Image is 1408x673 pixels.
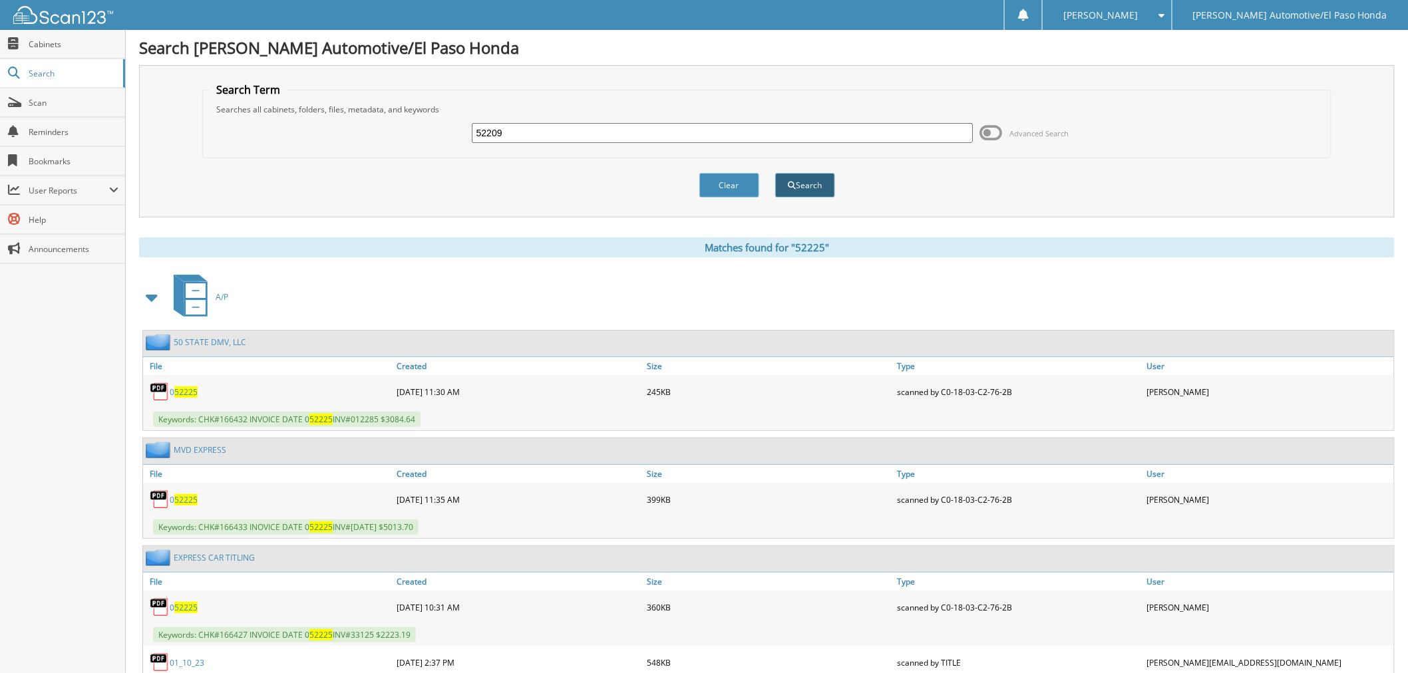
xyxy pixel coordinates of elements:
span: 52225 [174,386,198,398]
span: Cabinets [29,39,118,50]
span: Search [29,68,116,79]
span: Help [29,214,118,225]
img: PDF.png [150,489,170,509]
a: Created [393,465,643,483]
a: Type [894,465,1144,483]
a: User [1144,357,1394,375]
iframe: Chat Widget [1341,609,1408,673]
legend: Search Term [210,82,287,97]
a: File [143,465,393,483]
img: PDF.png [150,652,170,672]
a: Created [393,357,643,375]
img: scan123-logo-white.svg [13,6,113,24]
span: Announcements [29,243,118,255]
button: Search [775,173,835,198]
a: A/P [166,271,228,323]
a: 052225 [170,494,198,505]
a: 052225 [170,386,198,398]
a: File [143,357,393,375]
span: 52225 [309,414,333,425]
a: 052225 [170,602,198,613]
button: Clear [699,173,759,198]
span: 52225 [309,521,333,533]
img: folder2.png [146,334,174,350]
a: Created [393,573,643,591]
a: Size [643,573,894,591]
a: Size [643,465,894,483]
img: folder2.png [146,549,174,566]
span: Reminders [29,126,118,138]
a: 50 STATE DMV, LLC [174,336,246,348]
a: User [1144,573,1394,591]
div: scanned by C0-18-03-C2-76-2B [894,594,1144,620]
span: Scan [29,97,118,108]
span: 52225 [174,494,198,505]
img: PDF.png [150,382,170,402]
a: User [1144,465,1394,483]
span: 52225 [174,602,198,613]
span: Advanced Search [1009,128,1069,138]
span: A/P [216,291,228,303]
img: PDF.png [150,597,170,617]
span: User Reports [29,185,109,196]
div: [PERSON_NAME] [1144,486,1394,513]
div: scanned by C0-18-03-C2-76-2B [894,378,1144,405]
a: MVD EXPRESS [174,444,226,456]
h1: Search [PERSON_NAME] Automotive/El Paso Honda [139,37,1395,59]
span: Keywords: CHK#166427 INVOICE DATE 0 INV#33125 $2223.19 [153,627,416,642]
div: [DATE] 10:31 AM [393,594,643,620]
div: Matches found for "52225" [139,237,1395,257]
span: [PERSON_NAME] Automotive/El Paso Honda [1193,11,1387,19]
span: Keywords: CHK#166433 INOVICE DATE 0 INV#[DATE] $5013.70 [153,519,419,535]
div: [PERSON_NAME] [1144,594,1394,620]
a: Size [643,357,894,375]
span: Bookmarks [29,156,118,167]
img: folder2.png [146,442,174,458]
a: Type [894,573,1144,591]
div: 399KB [643,486,894,513]
div: [DATE] 11:30 AM [393,378,643,405]
div: [PERSON_NAME] [1144,378,1394,405]
a: EXPRESS CAR TITLING [174,552,255,563]
span: Keywords: CHK#166432 INVOICE DATE 0 INV#012285 $3084.64 [153,412,421,427]
a: 01_10_23 [170,657,204,668]
div: [DATE] 11:35 AM [393,486,643,513]
div: scanned by C0-18-03-C2-76-2B [894,486,1144,513]
div: 245KB [643,378,894,405]
span: [PERSON_NAME] [1064,11,1139,19]
span: 52225 [309,629,333,640]
div: 360KB [643,594,894,620]
a: File [143,573,393,591]
a: Type [894,357,1144,375]
div: Searches all cabinets, folders, files, metadata, and keywords [210,104,1323,115]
